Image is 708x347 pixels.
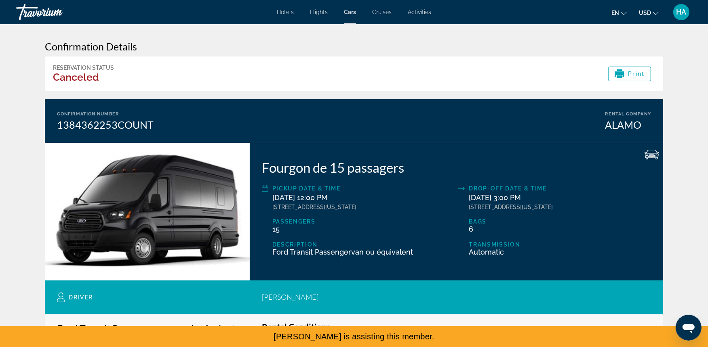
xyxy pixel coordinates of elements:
a: Cruises [372,9,392,15]
div: 15 [272,225,455,233]
h3: Canceled [53,71,114,83]
div: Pickup Date & Time [272,184,455,193]
span: [DATE] 3:00 PM [469,193,521,202]
button: Print [608,67,651,81]
div: 6 [469,225,651,233]
span: HA [676,8,687,16]
a: Cars [344,9,356,15]
h3: Rental Conditions [262,322,651,331]
button: User Menu [671,4,692,21]
a: Activities [408,9,431,15]
img: Ford Transit Passengervan ou équivalent [45,144,250,280]
a: Flights [310,9,328,15]
div: Rental Company [605,111,651,117]
h3: Ford Transit Passengervan ou équivalent [57,322,238,334]
div: Passengers [272,218,455,225]
button: Change currency [639,7,659,19]
a: Hotels [277,9,294,15]
div: Confirmation Number [57,111,154,117]
div: Transmission [469,241,651,248]
div: [STREET_ADDRESS][US_STATE] [469,204,651,210]
div: Bags [469,218,651,225]
span: en [611,10,619,16]
div: Automatic [469,248,651,256]
div: [STREET_ADDRESS][US_STATE] [272,204,455,210]
div: Ford Transit Passengervan ou équivalent [272,248,455,256]
iframe: Button to launch messaging window [676,315,702,341]
div: [PERSON_NAME] [258,293,651,301]
span: Print [628,71,645,77]
div: Description [272,241,455,248]
a: Travorium [16,2,97,23]
div: 1384362253COUNT [57,119,154,131]
span: [PERSON_NAME] is assisting this member. [274,332,434,341]
button: Change language [611,7,627,19]
span: Driver [69,294,93,301]
h3: Confirmation Details [45,40,663,52]
div: ALAMO [605,119,651,131]
span: [DATE] 12:00 PM [272,193,328,202]
div: Drop-off Date & Time [469,184,651,193]
div: Fourgon de 15 passagers [262,159,651,176]
span: USD [639,10,651,16]
div: Reservation Status [53,65,114,71]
